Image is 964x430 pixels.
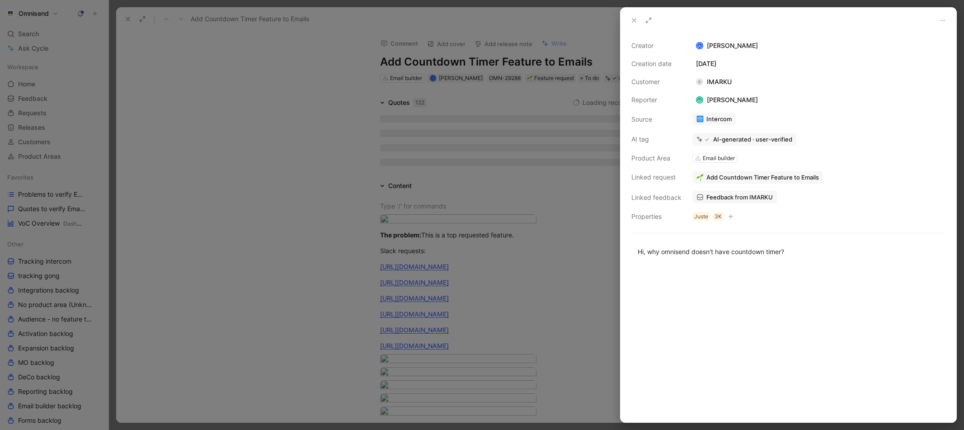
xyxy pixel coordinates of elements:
img: 🌱 [696,174,704,181]
div: Hi, why omnisend doesn't have countdown timer? [638,247,939,256]
span: Feedback from IMARKU [706,193,773,201]
div: Linked request [631,172,682,183]
div: C [696,78,703,85]
div: AI-generated · user-verified [713,135,792,143]
div: [PERSON_NAME] [692,95,762,105]
div: AI tag [631,134,682,145]
div: Email builder [703,154,735,163]
div: Juste [694,212,708,221]
span: Add Countdown Timer Feature to Emails [706,173,819,181]
a: Intercom [692,113,736,125]
a: Feedback from IMARKU [692,191,777,203]
div: Customer [631,76,682,87]
div: Product Area [631,153,682,164]
div: 3K [715,212,722,221]
div: Reporter [631,95,682,105]
div: Linked feedback [631,192,682,203]
div: Properties [631,211,682,222]
div: [DATE] [692,58,945,69]
div: Creation date [631,58,682,69]
div: [PERSON_NAME] [692,40,945,51]
div: IMARKU [692,76,735,87]
img: avatar [697,97,703,103]
button: 🌱Add Countdown Timer Feature to Emails [692,171,823,184]
div: Source [631,114,682,125]
div: A [697,43,703,49]
div: Creator [631,40,682,51]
